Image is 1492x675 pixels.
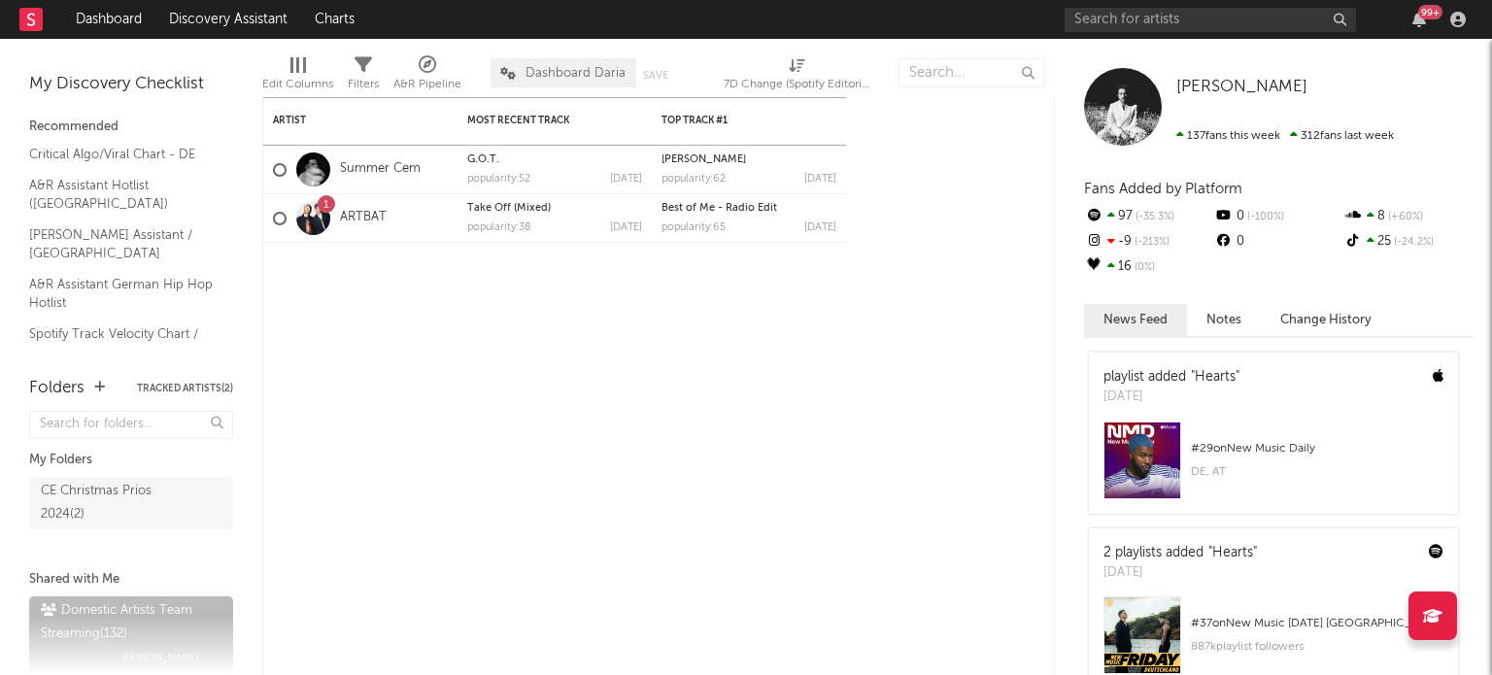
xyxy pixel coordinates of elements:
input: Search for artists [1065,8,1356,32]
div: playlist added [1103,367,1239,388]
a: G.Ö.T. [467,154,499,165]
div: 16 [1084,254,1213,280]
span: Dashboard Daria [526,67,626,80]
button: Notes [1187,304,1261,336]
span: [PERSON_NAME] [121,646,199,669]
div: Edit Columns [262,73,333,96]
div: Take Off (Mixed) [467,203,642,214]
div: Shared with Me [29,568,233,591]
a: Domestic Artists Team Streaming(132)[PERSON_NAME] [29,596,233,672]
div: # 37 on New Music [DATE] [GEOGRAPHIC_DATA] [1191,612,1443,635]
div: Top Track #1 [661,115,807,126]
div: Most Recent Track [467,115,613,126]
a: Take Off (Mixed) [467,203,551,214]
span: 137 fans this week [1176,130,1280,142]
input: Search... [899,58,1044,87]
input: Search for folders... [29,411,233,439]
div: 8 [1343,204,1473,229]
span: Fans Added by Platform [1084,182,1242,196]
div: [DATE] [1103,388,1239,407]
div: popularity: 62 [661,174,726,185]
span: -24.2 % [1391,237,1434,248]
div: Best of Me - Radio Edit [661,203,836,214]
div: 7D Change (Spotify Editorial Playlists) [724,73,869,96]
div: [DATE] [1103,563,1257,583]
div: 887k playlist followers [1191,635,1443,658]
a: Critical Algo/Viral Chart - DE [29,144,214,165]
a: A&R Assistant German Hip Hop Hotlist [29,274,214,314]
span: 0 % [1132,262,1155,273]
div: A&R Pipeline [393,73,461,96]
div: 97 [1084,204,1213,229]
div: Domestic Artists Team Streaming ( 132 ) [41,599,217,646]
a: #29onNew Music DailyDE, AT [1089,422,1458,514]
button: Save [643,70,668,81]
div: G.Ö.T. [467,154,642,165]
div: 25 [1343,229,1473,254]
div: DE, AT [1191,460,1443,484]
div: popularity: 65 [661,222,726,233]
div: # 29 on New Music Daily [1191,437,1443,460]
div: 7D Change (Spotify Editorial Playlists) [724,49,869,105]
div: [DATE] [804,174,836,185]
div: Artist [273,115,419,126]
div: My Discovery Checklist [29,73,233,96]
a: ARTBAT [340,210,387,226]
span: [PERSON_NAME] [1176,79,1307,95]
div: 0 [1213,204,1342,229]
div: 99 + [1418,5,1442,19]
a: CE Christmas Prios 2024(2) [29,477,233,529]
span: -35.3 % [1133,212,1174,222]
a: Best of Me - Radio Edit [661,203,777,214]
div: A&R Pipeline [393,49,461,105]
div: Recommended [29,116,233,139]
a: "Hearts" [1208,546,1257,559]
span: 312 fans last week [1176,130,1394,142]
a: [PERSON_NAME] Assistant / [GEOGRAPHIC_DATA] [29,224,214,264]
div: popularity: 38 [467,222,531,233]
button: Change History [1261,304,1391,336]
div: popularity: 52 [467,174,530,185]
div: [DATE] [610,174,642,185]
div: Tamam Tamam [661,154,836,165]
a: Spotify Track Velocity Chart / DE [29,323,214,363]
span: -213 % [1132,237,1170,248]
div: [DATE] [610,222,642,233]
a: [PERSON_NAME] [1176,78,1307,97]
a: "Hearts" [1191,370,1239,384]
span: -100 % [1244,212,1284,222]
a: A&R Assistant Hotlist ([GEOGRAPHIC_DATA]) [29,175,214,215]
div: 2 playlists added [1103,543,1257,563]
button: News Feed [1084,304,1187,336]
div: Filters [348,73,379,96]
div: -9 [1084,229,1213,254]
div: My Folders [29,449,233,472]
div: Edit Columns [262,49,333,105]
a: Summer Cem [340,161,421,178]
button: Tracked Artists(2) [137,384,233,393]
button: 99+ [1412,12,1426,27]
a: [PERSON_NAME] [661,154,746,165]
div: Filters [348,49,379,105]
div: [DATE] [804,222,836,233]
div: CE Christmas Prios 2024 ( 2 ) [41,480,178,526]
span: +60 % [1385,212,1423,222]
div: Folders [29,377,85,400]
div: 0 [1213,229,1342,254]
